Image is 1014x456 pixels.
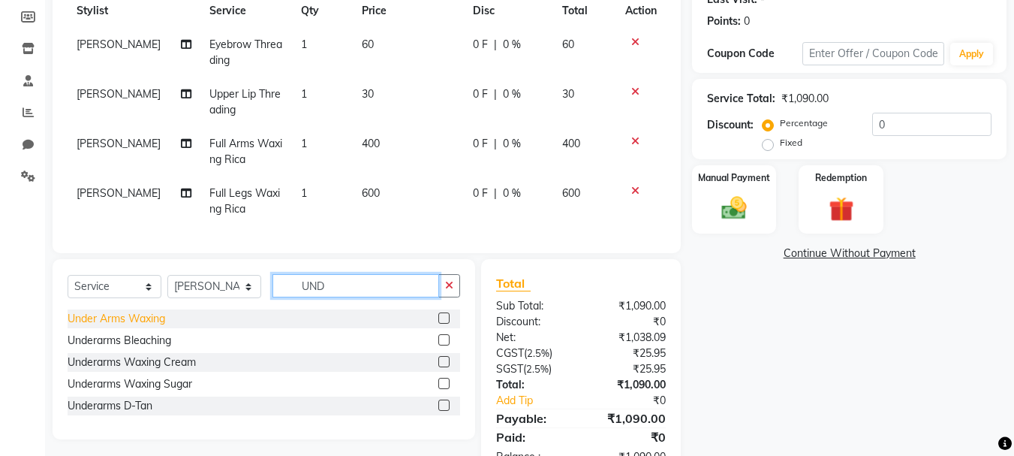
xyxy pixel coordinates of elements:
span: 0 % [503,86,521,102]
span: 1 [301,38,307,51]
div: Under Arms Waxing [68,311,165,327]
span: Upper Lip Threading [209,87,281,116]
span: 600 [362,186,380,200]
span: 1 [301,137,307,150]
input: Enter Offer / Coupon Code [802,42,944,65]
span: | [494,136,497,152]
span: 0 F [473,136,488,152]
label: Manual Payment [698,171,770,185]
div: ₹1,038.09 [581,330,677,346]
div: Underarms Waxing Cream [68,355,196,370]
div: 0 [744,14,750,29]
label: Fixed [780,136,802,149]
span: 60 [562,38,574,51]
div: ( ) [485,361,581,377]
span: | [494,86,497,102]
span: 0 F [473,86,488,102]
span: 0 % [503,37,521,53]
a: Add Tip [485,393,597,409]
input: Search or Scan [272,274,439,297]
div: ₹1,090.00 [581,409,677,427]
span: CGST [496,346,524,360]
a: Continue Without Payment [695,246,1003,261]
div: Underarms Waxing Sugar [68,376,192,392]
div: Underarms Bleaching [68,333,171,349]
span: 1 [301,186,307,200]
div: ₹25.95 [581,346,677,361]
span: Full Arms Waxing Rica [209,137,282,166]
span: 0 % [503,186,521,201]
div: Payable: [485,409,581,427]
div: ( ) [485,346,581,361]
button: Apply [950,43,993,65]
div: ₹0 [597,393,678,409]
label: Redemption [815,171,867,185]
div: Discount: [485,314,581,330]
img: _cash.svg [714,194,754,222]
label: Percentage [780,116,828,130]
span: 0 % [503,136,521,152]
span: 0 F [473,186,488,201]
div: ₹0 [581,428,677,446]
span: [PERSON_NAME] [77,87,161,101]
div: Net: [485,330,581,346]
div: ₹25.95 [581,361,677,377]
span: 600 [562,186,580,200]
span: | [494,37,497,53]
div: Sub Total: [485,298,581,314]
div: ₹1,090.00 [781,91,829,107]
div: ₹0 [581,314,677,330]
span: 30 [562,87,574,101]
div: ₹1,090.00 [581,298,677,314]
span: 400 [562,137,580,150]
span: 60 [362,38,374,51]
span: 1 [301,87,307,101]
span: Full Legs Waxing Rica [209,186,280,216]
span: [PERSON_NAME] [77,38,161,51]
span: [PERSON_NAME] [77,186,161,200]
span: 30 [362,87,374,101]
span: 0 F [473,37,488,53]
div: Total: [485,377,581,393]
span: 2.5% [526,363,549,375]
span: SGST [496,362,523,376]
span: Total [496,276,531,291]
span: 2.5% [527,347,549,359]
div: Coupon Code [707,46,802,62]
span: [PERSON_NAME] [77,137,161,150]
div: Paid: [485,428,581,446]
div: ₹1,090.00 [581,377,677,393]
div: Underarms D-Tan [68,398,152,414]
div: Points: [707,14,741,29]
span: 400 [362,137,380,150]
img: _gift.svg [821,194,862,225]
div: Service Total: [707,91,775,107]
div: Discount: [707,117,754,133]
span: Eyebrow Threading [209,38,282,67]
span: | [494,186,497,201]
